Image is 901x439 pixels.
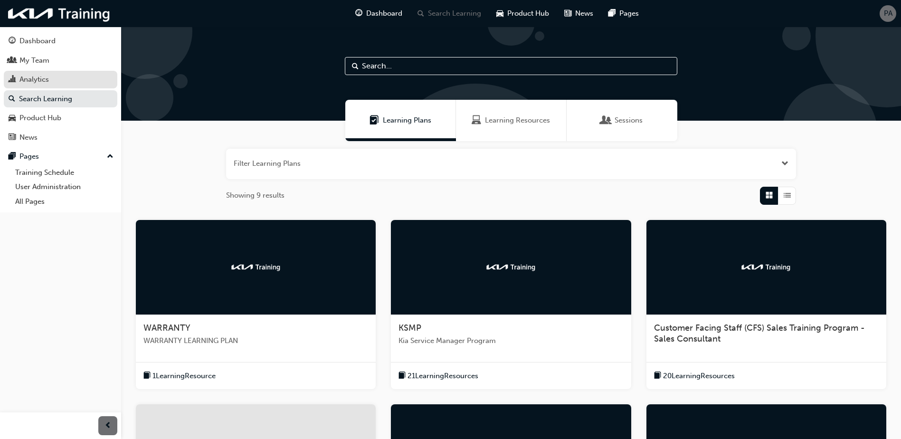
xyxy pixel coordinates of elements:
[104,420,112,432] span: prev-icon
[4,52,117,69] a: My Team
[615,115,643,126] span: Sessions
[654,370,735,382] button: book-icon20LearningResources
[766,190,773,201] span: Grid
[646,220,886,390] a: kia-trainingCustomer Facing Staff (CFS) Sales Training Program - Sales Consultantbook-icon20Learn...
[9,76,16,84] span: chart-icon
[4,148,117,165] button: Pages
[781,158,788,169] button: Open the filter
[19,132,38,143] div: News
[352,61,359,72] span: Search
[567,100,677,141] a: SessionsSessions
[19,55,49,66] div: My Team
[19,74,49,85] div: Analytics
[9,153,16,161] span: pages-icon
[398,335,623,346] span: Kia Service Manager Program
[740,262,792,272] img: kia-training
[485,262,537,272] img: kia-training
[880,5,896,22] button: PA
[496,8,503,19] span: car-icon
[11,165,117,180] a: Training Schedule
[9,37,16,46] span: guage-icon
[564,8,571,19] span: news-icon
[5,4,114,23] img: kia-training
[345,57,677,75] input: Search...
[143,335,368,346] span: WARRANTY LEARNING PLAN
[4,129,117,146] a: News
[19,36,56,47] div: Dashboard
[408,371,478,382] span: 21 Learning Resources
[601,115,611,126] span: Sessions
[383,115,431,126] span: Learning Plans
[143,370,216,382] button: book-icon1LearningResource
[143,370,151,382] span: book-icon
[4,32,117,50] a: Dashboard
[348,4,410,23] a: guage-iconDashboard
[4,71,117,88] a: Analytics
[398,370,478,382] button: book-icon21LearningResources
[784,190,791,201] span: List
[11,194,117,209] a: All Pages
[107,151,114,163] span: up-icon
[557,4,601,23] a: news-iconNews
[428,8,481,19] span: Search Learning
[575,8,593,19] span: News
[398,370,406,382] span: book-icon
[410,4,489,23] a: search-iconSearch Learning
[489,4,557,23] a: car-iconProduct Hub
[370,115,379,126] span: Learning Plans
[417,8,424,19] span: search-icon
[9,134,16,142] span: news-icon
[355,8,362,19] span: guage-icon
[884,8,892,19] span: PA
[398,323,421,333] span: KSMP
[9,57,16,65] span: people-icon
[507,8,549,19] span: Product Hub
[485,115,550,126] span: Learning Resources
[152,371,216,382] span: 1 Learning Resource
[19,113,61,124] div: Product Hub
[9,114,16,123] span: car-icon
[4,90,117,108] a: Search Learning
[136,220,376,390] a: kia-trainingWARRANTYWARRANTY LEARNING PLANbook-icon1LearningResource
[608,8,616,19] span: pages-icon
[654,370,661,382] span: book-icon
[456,100,567,141] a: Learning ResourcesLearning Resources
[663,371,735,382] span: 20 Learning Resources
[345,100,456,141] a: Learning PlansLearning Plans
[472,115,481,126] span: Learning Resources
[4,109,117,127] a: Product Hub
[9,95,15,104] span: search-icon
[366,8,402,19] span: Dashboard
[391,220,631,390] a: kia-trainingKSMPKia Service Manager Programbook-icon21LearningResources
[4,30,117,148] button: DashboardMy TeamAnalyticsSearch LearningProduct HubNews
[11,180,117,194] a: User Administration
[143,323,190,333] span: WARRANTY
[226,190,285,201] span: Showing 9 results
[601,4,646,23] a: pages-iconPages
[619,8,639,19] span: Pages
[654,323,865,344] span: Customer Facing Staff (CFS) Sales Training Program - Sales Consultant
[19,151,39,162] div: Pages
[230,262,282,272] img: kia-training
